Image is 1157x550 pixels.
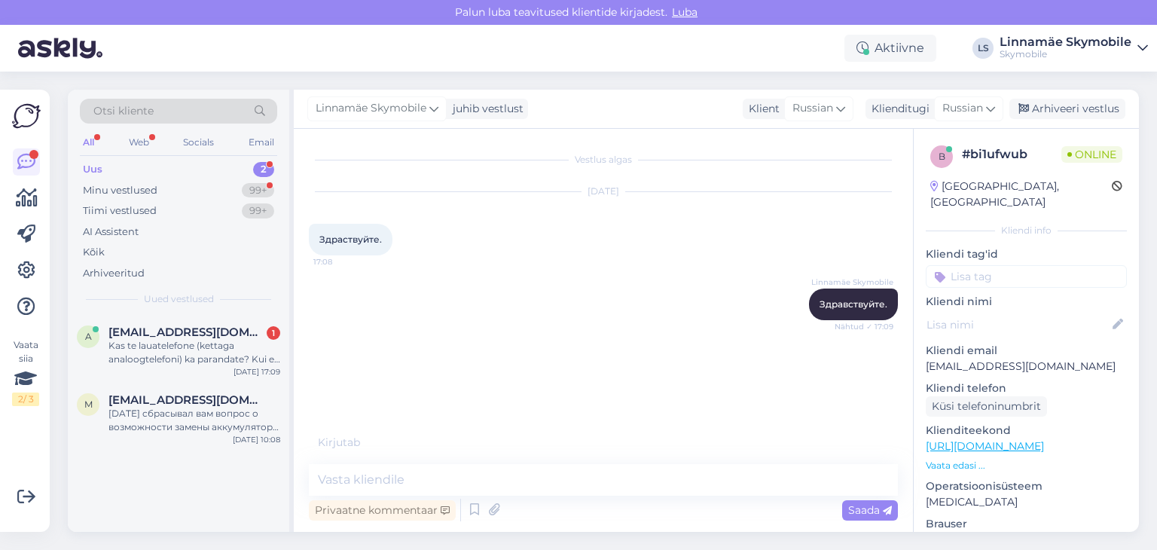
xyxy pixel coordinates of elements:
[926,516,1127,532] p: Brauser
[972,38,994,59] div: LS
[962,145,1061,163] div: # bi1ufwub
[1000,48,1131,60] div: Skymobile
[80,133,97,152] div: All
[848,503,892,517] span: Saada
[108,339,280,366] div: Kas te lauatelefone (kettaga analoogtelefoni) ka parandate? Kui ei, siis oskate ehk soovitada ked...
[820,298,887,310] span: Здравствуйте.
[93,103,154,119] span: Otsi kliente
[126,133,152,152] div: Web
[313,256,370,267] span: 17:08
[926,246,1127,262] p: Kliendi tag'id
[1061,146,1122,163] span: Online
[108,393,265,407] span: marvinv124@gmail.com
[316,100,426,117] span: Linnamäe Skymobile
[811,277,893,288] span: Linnamäe Skymobile
[930,179,1112,210] div: [GEOGRAPHIC_DATA], [GEOGRAPHIC_DATA]
[926,423,1127,438] p: Klienditeekond
[267,326,280,340] div: 1
[309,435,898,451] div: Kirjutab
[835,321,893,332] span: Nähtud ✓ 17:09
[12,102,41,130] img: Askly Logo
[246,133,277,152] div: Email
[926,294,1127,310] p: Kliendi nimi
[84,399,93,410] span: m
[926,459,1127,472] p: Vaata edasi ...
[242,183,274,198] div: 99+
[792,100,833,117] span: Russian
[926,396,1047,417] div: Küsi telefoninumbrit
[667,5,702,19] span: Luba
[1000,36,1131,48] div: Linnamäe Skymobile
[319,234,382,245] span: Здраствуйте.
[309,153,898,167] div: Vestlus algas
[108,407,280,434] div: [DATE] сбрасывал вам вопрос о возможности замены аккумулятора POCO F3
[926,265,1127,288] input: Lisa tag
[233,434,280,445] div: [DATE] 10:08
[180,133,217,152] div: Socials
[926,343,1127,359] p: Kliendi email
[85,331,92,342] span: a
[1009,99,1125,119] div: Arhiveeri vestlus
[743,101,780,117] div: Klient
[12,393,39,406] div: 2 / 3
[234,366,280,377] div: [DATE] 17:09
[447,101,524,117] div: juhib vestlust
[939,151,945,162] span: b
[83,266,145,281] div: Arhiveeritud
[83,225,139,240] div: AI Assistent
[83,183,157,198] div: Minu vestlused
[865,101,930,117] div: Klienditugi
[926,380,1127,396] p: Kliendi telefon
[309,185,898,198] div: [DATE]
[83,203,157,218] div: Tiimi vestlused
[926,478,1127,494] p: Operatsioonisüsteem
[83,162,102,177] div: Uus
[927,316,1110,333] input: Lisa nimi
[242,203,274,218] div: 99+
[926,359,1127,374] p: [EMAIL_ADDRESS][DOMAIN_NAME]
[942,100,983,117] span: Russian
[926,494,1127,510] p: [MEDICAL_DATA]
[12,338,39,406] div: Vaata siia
[844,35,936,62] div: Aktiivne
[83,245,105,260] div: Kõik
[1000,36,1148,60] a: Linnamäe SkymobileSkymobile
[926,224,1127,237] div: Kliendi info
[253,162,274,177] div: 2
[926,439,1044,453] a: [URL][DOMAIN_NAME]
[108,325,265,339] span: argo@oranz.ee
[144,292,214,306] span: Uued vestlused
[309,500,456,521] div: Privaatne kommentaar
